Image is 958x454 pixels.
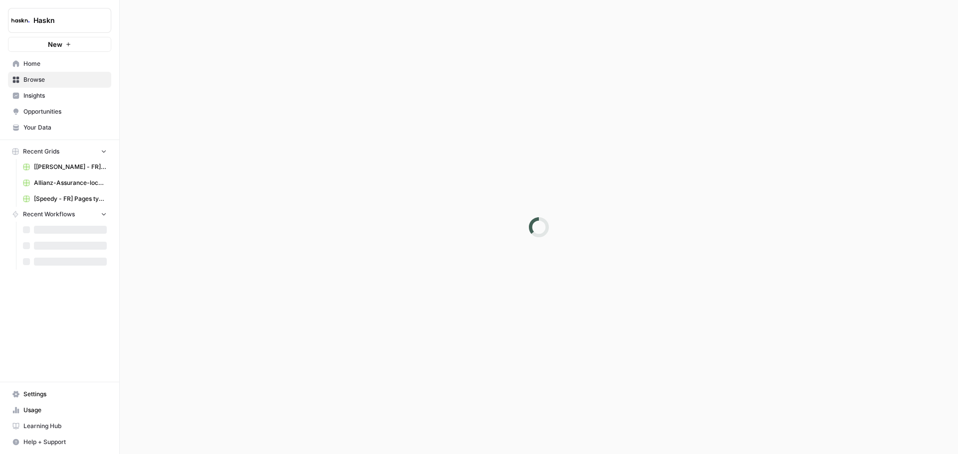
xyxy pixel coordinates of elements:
[23,91,107,100] span: Insights
[8,434,111,450] button: Help + Support
[34,194,107,203] span: [Speedy - FR] Pages type de pneu & prestation - 800 mots Grid
[8,8,111,33] button: Workspace: Haskn
[23,210,75,219] span: Recent Workflows
[23,107,107,116] span: Opportunities
[8,37,111,52] button: New
[18,191,111,207] a: [Speedy - FR] Pages type de pneu & prestation - 800 mots Grid
[23,438,107,447] span: Help + Support
[8,56,111,72] a: Home
[23,390,107,399] span: Settings
[33,15,94,25] span: Haskn
[23,59,107,68] span: Home
[23,147,59,156] span: Recent Grids
[8,144,111,159] button: Recent Grids
[8,72,111,88] a: Browse
[8,386,111,402] a: Settings
[11,11,29,29] img: Haskn Logo
[18,175,111,191] a: Allianz-Assurance-local v2 Grid
[23,406,107,415] span: Usage
[8,418,111,434] a: Learning Hub
[8,120,111,136] a: Your Data
[23,123,107,132] span: Your Data
[8,88,111,104] a: Insights
[8,104,111,120] a: Opportunities
[23,422,107,431] span: Learning Hub
[8,207,111,222] button: Recent Workflows
[34,162,107,171] span: [[PERSON_NAME] - FR] - page programme - 400 mots Grid
[48,39,62,49] span: New
[8,402,111,418] a: Usage
[18,159,111,175] a: [[PERSON_NAME] - FR] - page programme - 400 mots Grid
[34,178,107,187] span: Allianz-Assurance-local v2 Grid
[23,75,107,84] span: Browse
